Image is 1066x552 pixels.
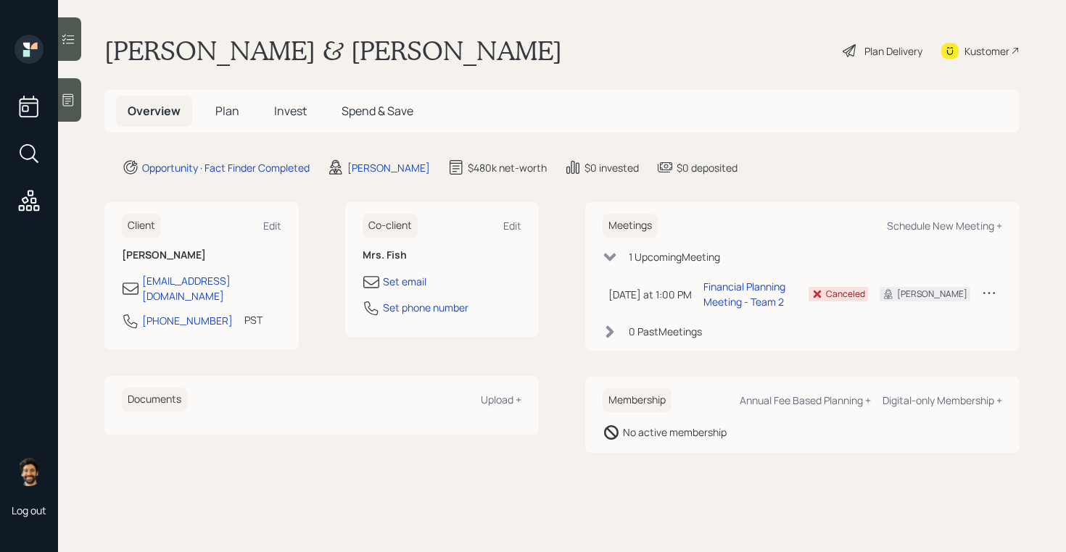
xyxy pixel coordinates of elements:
[244,312,263,327] div: PST
[15,457,44,486] img: eric-schwartz-headshot.png
[629,324,702,339] div: 0 Past Meeting s
[468,160,547,175] div: $480k net-worth
[826,288,865,301] div: Canceled
[128,103,181,119] span: Overview
[584,160,639,175] div: $0 invested
[347,160,430,175] div: [PERSON_NAME]
[740,393,871,407] div: Annual Fee Based Planning +
[363,249,522,262] h6: Mrs. Fish
[263,219,281,233] div: Edit
[603,388,672,412] h6: Membership
[342,103,413,119] span: Spend & Save
[883,393,1002,407] div: Digital-only Membership +
[481,393,521,406] div: Upload +
[142,160,310,175] div: Opportunity · Fact Finder Completed
[215,103,239,119] span: Plan
[623,425,727,440] div: No active membership
[677,160,737,175] div: $0 deposited
[897,288,967,301] div: [PERSON_NAME]
[383,274,426,289] div: Set email
[122,249,281,262] h6: [PERSON_NAME]
[629,249,720,264] div: 1 Upcoming Meeting
[703,279,797,309] div: Financial Planning Meeting - Team 2
[503,219,521,233] div: Edit
[142,273,281,304] div: [EMAIL_ADDRESS][DOMAIN_NAME]
[122,388,187,411] h6: Documents
[608,287,692,302] div: [DATE] at 1:00 PM
[887,219,1002,233] div: Schedule New Meeting +
[122,214,161,238] h6: Client
[864,43,922,59] div: Plan Delivery
[104,35,562,67] h1: [PERSON_NAME] & [PERSON_NAME]
[12,503,46,517] div: Log out
[274,103,307,119] span: Invest
[603,214,658,238] h6: Meetings
[363,214,418,238] h6: Co-client
[964,43,1009,59] div: Kustomer
[383,300,468,315] div: Set phone number
[142,313,233,328] div: [PHONE_NUMBER]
